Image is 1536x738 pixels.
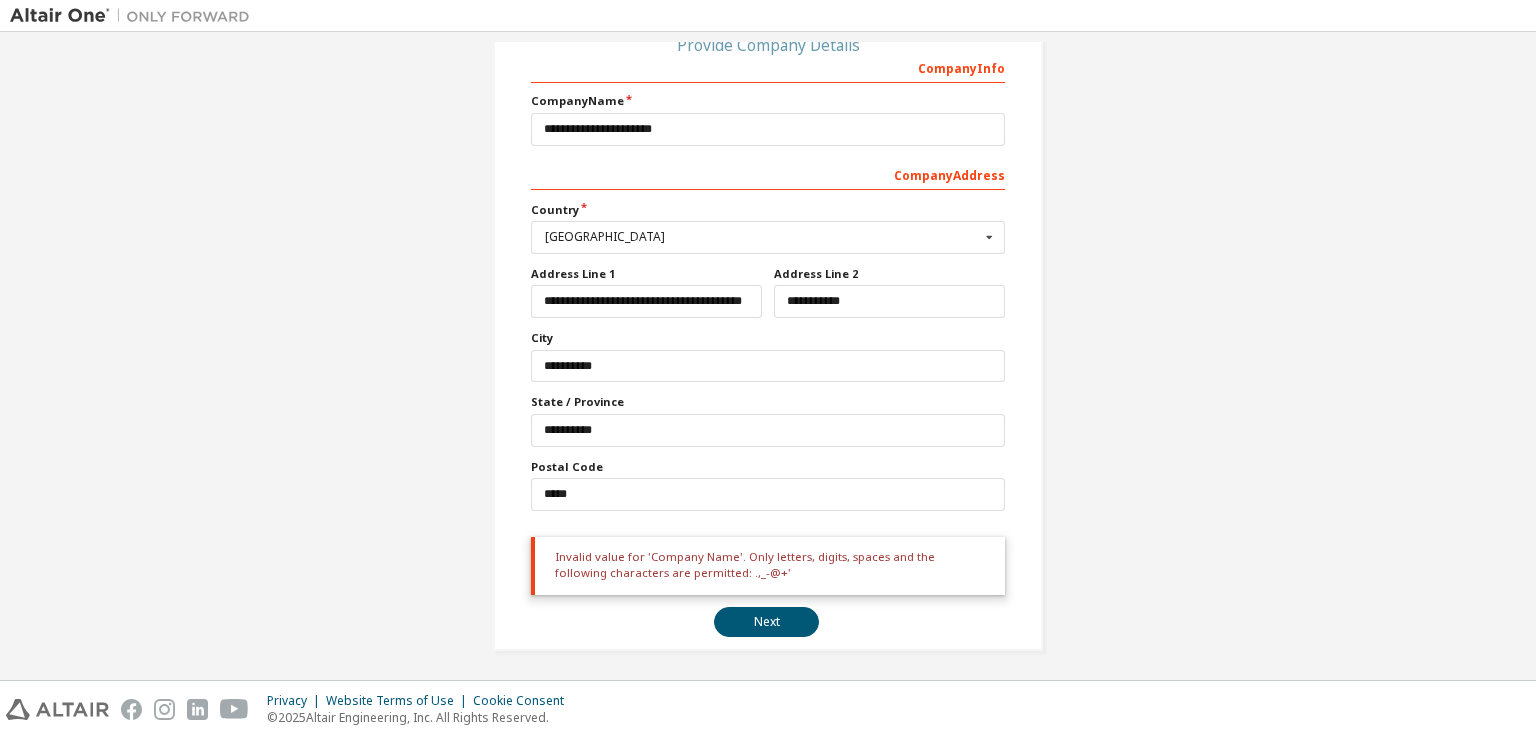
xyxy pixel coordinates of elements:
img: altair_logo.svg [6,699,109,720]
img: Altair One [10,6,260,26]
label: City [531,330,1005,346]
img: youtube.svg [220,699,249,720]
div: Privacy [267,693,326,709]
div: [GEOGRAPHIC_DATA] [545,231,980,243]
label: Postal Code [531,459,1005,475]
div: Website Terms of Use [326,693,473,709]
div: Invalid value for 'Company Name'. Only letters, digits, spaces and the following characters are p... [531,537,1005,596]
button: Next [714,607,819,637]
div: Company Info [531,51,1005,83]
div: Company Address [531,158,1005,190]
div: Provide Company Details [531,39,1005,51]
div: Cookie Consent [473,693,576,709]
img: linkedin.svg [187,699,208,720]
p: © 2025 Altair Engineering, Inc. All Rights Reserved. [267,709,576,726]
label: Company Name [531,93,1005,109]
label: Address Line 1 [531,266,762,282]
label: Country [531,202,1005,218]
img: instagram.svg [154,699,175,720]
label: Address Line 2 [774,266,1005,282]
label: State / Province [531,394,1005,410]
img: facebook.svg [121,699,142,720]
